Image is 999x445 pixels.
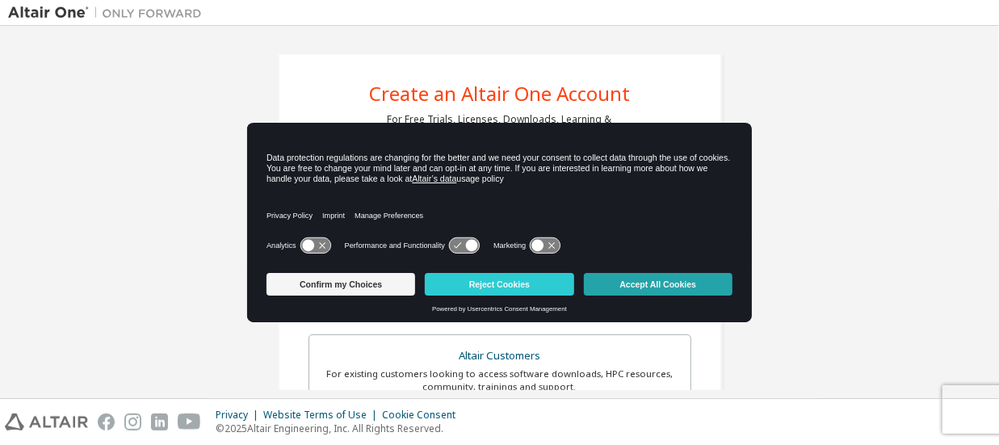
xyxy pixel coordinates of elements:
div: For existing customers looking to access software downloads, HPC resources, community, trainings ... [319,367,681,393]
img: Altair One [8,5,210,21]
div: Website Terms of Use [263,409,382,422]
img: altair_logo.svg [5,414,88,430]
div: Privacy [216,409,263,422]
img: linkedin.svg [151,414,168,430]
img: instagram.svg [124,414,141,430]
div: Cookie Consent [382,409,465,422]
p: © 2025 Altair Engineering, Inc. All Rights Reserved. [216,422,465,435]
div: Altair Customers [319,345,681,367]
img: youtube.svg [178,414,201,430]
div: For Free Trials, Licenses, Downloads, Learning & Documentation and so much more. [388,113,612,139]
img: facebook.svg [98,414,115,430]
div: Create an Altair One Account [369,84,630,103]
